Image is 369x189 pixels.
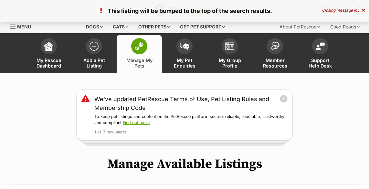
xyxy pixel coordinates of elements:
[34,58,63,68] span: My Rescue Dashboard
[298,35,343,73] a: Support Help Desk
[108,20,133,33] div: Cats
[81,20,107,33] div: Dogs
[316,42,325,50] img: help-desk-icon-fdf02630f3aa405de69fd3d07c3f3aa587a6932b1a1747fa1d2bba05be0121f9.svg
[135,42,144,50] img: manage-my-pets-icon-02211641906a0b7f246fdf0571729dbe1e7629f14944591b6c1af311fb30b64b.svg
[117,35,162,73] a: Manage My Pets
[125,58,154,68] span: Manage My Pets
[170,58,199,68] span: My Pet Enquiries
[79,58,109,68] span: Add a Pet Listing
[322,8,365,13] div: Closing message in
[306,58,335,68] span: Support Help Desk
[123,120,150,125] a: Find out more
[270,42,279,50] img: member-resources-icon-8e73f808a243e03378d46382f2149f9095a855e16c252ad45f914b54edf8863c.svg
[44,42,53,51] img: dashboard-icon-eb2f2d2d3e046f16d808141f083e7271f6b2e854fb5c12c21221c1fb7104beca.svg
[134,20,174,33] div: Other pets
[10,20,36,32] a: Menu
[260,58,290,68] span: Member Resources
[225,42,234,50] img: group-profile-icon-3fa3cf56718a62981997c0bc7e787c4b2cf8bcc04b72c1350f741eb67cf2f40e.svg
[162,35,207,73] a: My Pet Enquiries
[357,8,359,13] span: 5
[326,20,364,33] div: Good Reads
[71,35,117,73] a: Add a Pet Listing
[17,24,31,29] span: Menu
[252,35,298,73] a: Member Resources
[94,114,288,126] p: To keep pet listings and content on the PetRescue platform secure, reliable, reputable, trustwort...
[94,129,288,135] p: 1 of 3 new alerts
[6,6,363,15] p: This listing will be bumped to the top of the search results.
[215,58,244,68] span: My Group Profile
[26,35,71,73] a: My Rescue Dashboard
[207,35,252,73] a: My Group Profile
[94,95,279,112] a: We've updated PetRescue Terms of Use, Pet Listing Rules and Membership Code
[275,20,324,33] div: About PetRescue
[90,42,99,51] img: add-pet-listing-icon-0afa8454b4691262ce3f59096e99ab1cd57d4a30225e0717b998d2c9b9846f56.svg
[180,43,189,50] img: pet-enquiries-icon-7e3ad2cf08bfb03b45e93fb7055b45f3efa6380592205ae92323e6603595dc1f.svg
[175,20,229,33] div: Get pet support
[279,95,288,103] button: close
